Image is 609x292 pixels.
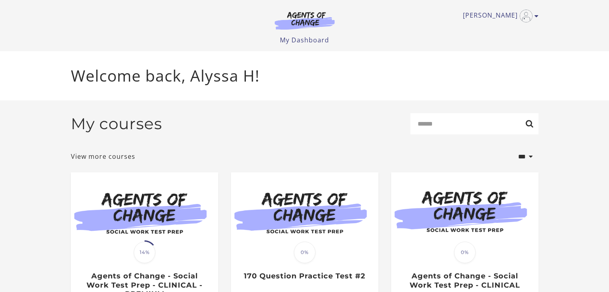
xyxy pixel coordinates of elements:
[71,152,135,161] a: View more courses
[71,64,539,88] p: Welcome back, Alyssa H!
[400,272,530,290] h3: Agents of Change - Social Work Test Prep - CLINICAL
[71,114,162,133] h2: My courses
[463,10,535,22] a: Toggle menu
[239,272,370,281] h3: 170 Question Practice Test #2
[266,11,343,30] img: Agents of Change Logo
[134,242,155,263] span: 14%
[280,36,329,44] a: My Dashboard
[454,242,476,263] span: 0%
[294,242,316,263] span: 0%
